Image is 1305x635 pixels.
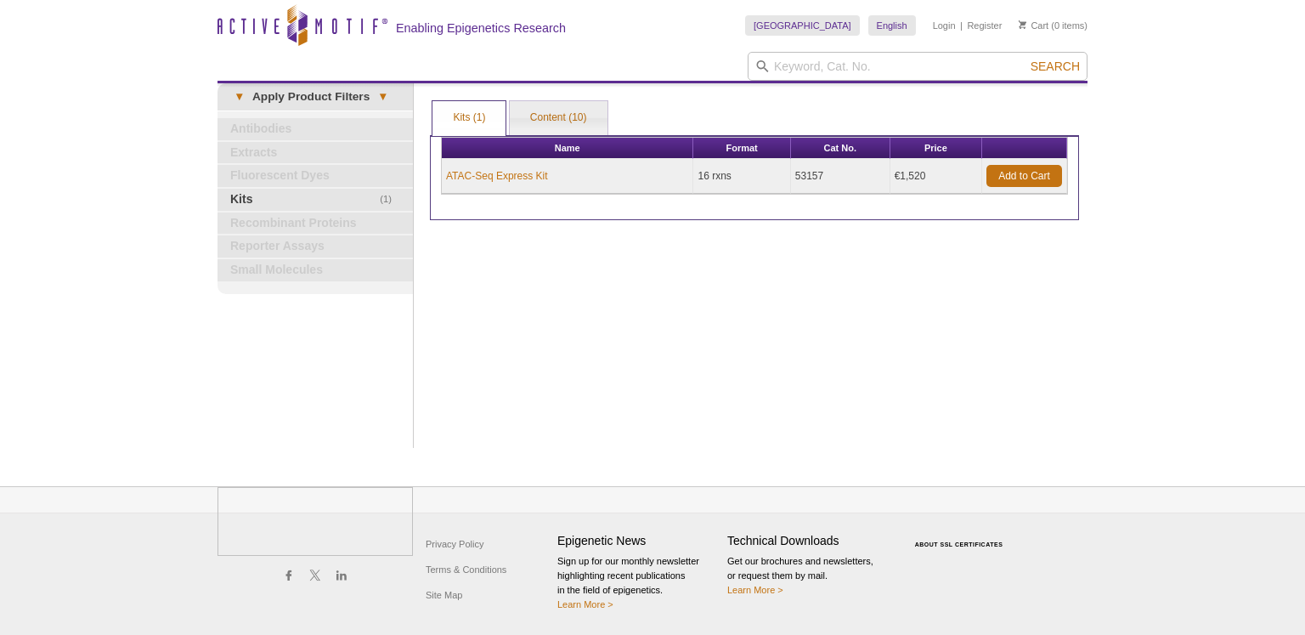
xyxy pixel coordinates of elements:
[217,118,413,140] a: Antibodies
[557,599,613,609] a: Learn More >
[1019,20,1026,29] img: Your Cart
[967,20,1002,31] a: Register
[693,138,790,159] th: Format
[226,89,252,105] span: ▾
[510,101,607,135] a: Content (10)
[421,557,511,582] a: Terms & Conditions
[745,15,860,36] a: [GEOGRAPHIC_DATA]
[791,159,890,194] td: 53157
[217,189,413,211] a: (1)Kits
[791,138,890,159] th: Cat No.
[1019,20,1048,31] a: Cart
[890,159,982,194] td: €1,520
[217,83,413,111] a: ▾Apply Product Filters▾
[986,165,1062,187] a: Add to Cart
[370,89,396,105] span: ▾
[960,15,963,36] li: |
[217,213,413,235] a: Recombinant Proteins
[748,52,1087,81] input: Keyword, Cat. No.
[557,534,719,548] h4: Epigenetic News
[1025,59,1085,74] button: Search
[442,138,693,159] th: Name
[1031,60,1080,73] span: Search
[396,20,566,36] h2: Enabling Epigenetics Research
[897,517,1025,554] table: Click to Verify - This site chose Symantec SSL for secure e-commerce and confidential communicati...
[727,554,889,598] p: Get our brochures and newsletters, or request them by mail.
[727,585,783,595] a: Learn More >
[915,541,1003,547] a: ABOUT SSL CERTIFICATES
[421,531,488,557] a: Privacy Policy
[868,15,916,36] a: English
[217,259,413,281] a: Small Molecules
[693,159,790,194] td: 16 rxns
[421,582,466,608] a: Site Map
[432,101,506,135] a: Kits (1)
[446,168,548,184] a: ATAC-Seq Express Kit
[217,142,413,164] a: Extracts
[727,534,889,548] h4: Technical Downloads
[217,165,413,187] a: Fluorescent Dyes
[933,20,956,31] a: Login
[380,189,401,211] span: (1)
[890,138,982,159] th: Price
[1019,15,1087,36] li: (0 items)
[217,487,413,556] img: Active Motif,
[557,554,719,612] p: Sign up for our monthly newsletter highlighting recent publications in the field of epigenetics.
[217,235,413,258] a: Reporter Assays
